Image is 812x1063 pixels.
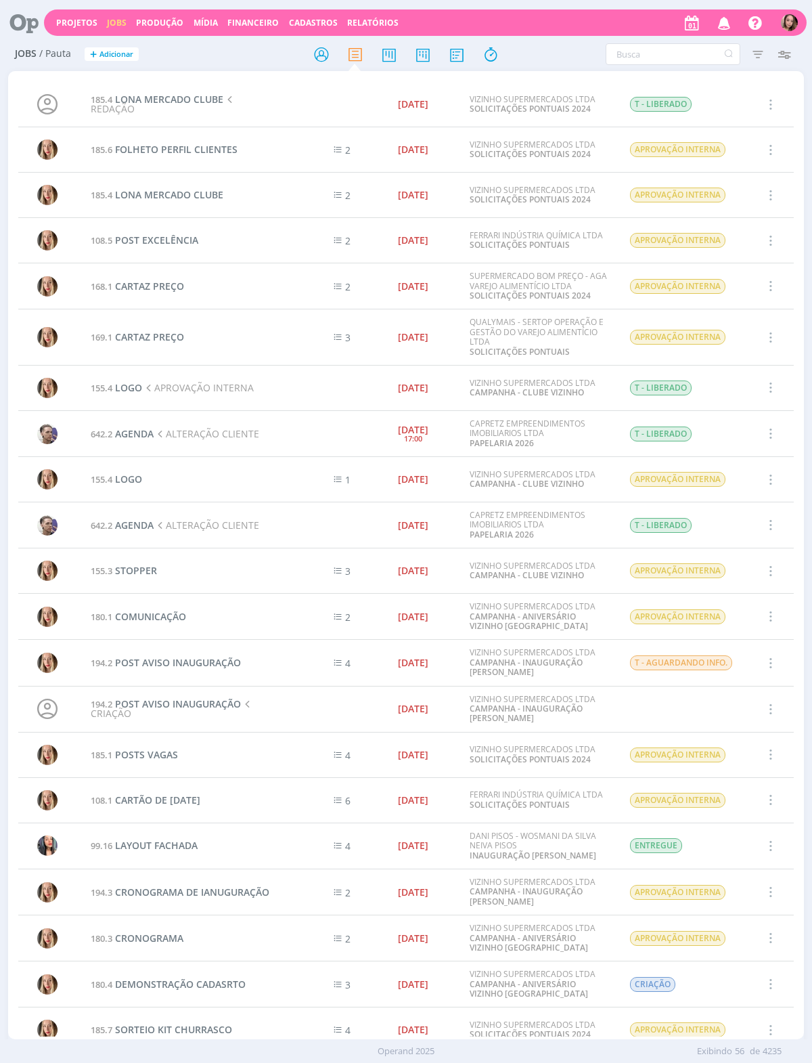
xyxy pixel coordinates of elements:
[91,143,238,156] a: 185.6FOLHETO PERFIL CLIENTES
[630,427,692,441] span: T - LIBERADO
[91,978,112,991] span: 180.4
[470,194,591,205] a: SOLICITAÇÕES PONTUAIS 2024
[630,381,692,395] span: T - LIBERADO
[115,234,198,246] span: POST EXCELÊNCIA
[398,145,428,154] div: [DATE]
[345,565,351,578] span: 3
[470,695,609,724] div: VIZINHO SUPERMERCADOS LTDA
[91,565,112,577] span: 155.3
[91,144,112,156] span: 185.6
[470,346,570,357] a: SOLICITAÇÕES PONTUAIS
[37,607,58,627] img: T
[470,419,609,448] div: CAPRETZ EMPREENDIMENTOS IMOBILIARIOS LTDA
[630,563,725,578] span: APROVAÇÃO INTERNA
[630,188,725,202] span: APROVAÇÃO INTERNA
[697,1045,732,1058] span: Exibindo
[470,239,570,251] a: SOLICITAÇÕES PONTUAIS
[470,745,609,764] div: VIZINHO SUPERMERCADOS LTDA
[91,93,112,106] span: 185.4
[470,611,588,632] a: CAMPANHA - ANIVERSÁRIO VIZINHO [GEOGRAPHIC_DATA]
[91,932,183,945] a: 180.3CRONOGRAMA
[470,569,584,581] a: CAMPANHA - CLUBE VIZINHO
[91,519,154,531] a: 642.2AGENDA
[91,932,112,945] span: 180.3
[470,924,609,953] div: VIZINHO SUPERMERCADOS LTDA
[470,186,609,205] div: VIZINHO SUPERMERCADOS LTDA
[37,185,58,205] img: T
[345,886,351,899] span: 2
[115,610,186,623] span: COMUNICAÇÃO
[470,886,583,907] a: CAMPANHA - INAUGURAÇÃO [PERSON_NAME]
[115,280,184,292] span: CARTAZ PREÇO
[470,290,591,301] a: SOLICITAÇÕES PONTUAIS 2024
[91,330,184,343] a: 169.1CARTAZ PREÇO
[91,697,253,720] span: CRIAÇÃO
[735,1045,744,1058] span: 56
[470,850,596,861] a: INAUGURAÇÃO [PERSON_NAME]
[91,1024,112,1036] span: 185.7
[154,519,259,531] span: ALTERAÇÃO CLIENTE
[398,521,428,530] div: [DATE]
[285,18,342,28] button: Cadastros
[115,473,142,485] span: LOGO
[91,886,269,898] a: 194.3CRONOGRAMA DE IANUGURAÇÃO
[345,794,351,807] span: 6
[37,974,58,995] img: T
[37,139,58,160] img: T
[189,18,222,28] button: Mídia
[345,144,351,156] span: 2
[15,48,37,60] span: Jobs
[470,1028,591,1040] a: SOLICITAÇÕES PONTUAIS 2024
[345,189,351,202] span: 2
[398,750,428,760] div: [DATE]
[470,103,591,114] a: SOLICITAÇÕES PONTUAIS 2024
[37,378,58,398] img: T
[115,564,157,577] span: STOPPER
[398,332,428,342] div: [DATE]
[91,427,154,440] a: 642.2AGENDA
[115,330,184,343] span: CARTAZ PREÇO
[470,978,588,999] a: CAMPANHA - ANIVERSÁRIO VIZINHO [GEOGRAPHIC_DATA]
[91,189,112,201] span: 185.4
[470,602,609,631] div: VIZINHO SUPERMERCADOS LTDA
[398,475,428,484] div: [DATE]
[630,518,692,533] span: T - LIBERADO
[115,656,241,669] span: POST AVISO INAUGURAÇÃO
[91,656,241,669] a: 194.2POST AVISO INAUGURAÇÃO
[91,698,112,710] span: 194.2
[470,318,609,357] div: QUALYMAIS - SERTOP OPERAÇÃO E GESTÃO DO VAREJO ALIMENTÍCIO LTDA
[470,478,584,490] a: CAMPANHA - CLUBE VIZINHO
[115,519,154,531] span: AGENDA
[630,655,732,670] span: T - AGUARDANDO INFO.
[347,17,399,28] a: Relatórios
[91,794,200,806] a: 108.1CARTÃO DE [DATE]
[37,653,58,673] img: T
[470,970,609,999] div: VIZINHO SUPERMERCADOS LTDA
[630,1022,725,1037] span: APROVAÇÃO INTERNA
[630,885,725,900] span: APROVAÇÃO INTERNA
[115,143,238,156] span: FOLHETO PERFIL CLIENTES
[91,234,198,246] a: 108.5POST EXCELÊNCIA
[37,276,58,297] img: T
[470,1020,609,1040] div: VIZINHO SUPERMERCADOS LTDA
[91,978,246,991] a: 180.4DEMONSTRAÇÃO CADASRTO
[91,93,223,106] a: 185.4LONA MERCADO CLUBE
[115,188,223,201] span: LONA MERCADO CLUBE
[91,473,142,485] a: 155.4LOGO
[37,882,58,903] img: T
[470,877,609,907] div: VIZINHO SUPERMERCADOS LTDA
[345,1024,351,1037] span: 4
[470,648,609,677] div: VIZINHO SUPERMERCADOS LTDA
[398,934,428,943] div: [DATE]
[115,839,198,852] span: LAYOUT FACHADA
[345,611,351,624] span: 2
[470,831,609,861] div: DANI PISOS - WOSMANI DA SILVA NEIVA PISOS
[630,233,725,248] span: APROVAÇÃO INTERNA
[398,888,428,897] div: [DATE]
[91,697,241,710] a: 194.2POST AVISO INAUGURAÇÃO
[630,330,725,345] span: APROVAÇÃO INTERNA
[470,378,609,398] div: VIZINHO SUPERMERCADOS LTDA
[470,148,591,160] a: SOLICITAÇÕES PONTUAIS 2024
[470,272,609,301] div: SUPERMERCADO BOM PREÇO - AGA VAREJO ALIMENTÍCIO LTDA
[470,657,583,678] a: CAMPANHA - INAUGURAÇÃO [PERSON_NAME]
